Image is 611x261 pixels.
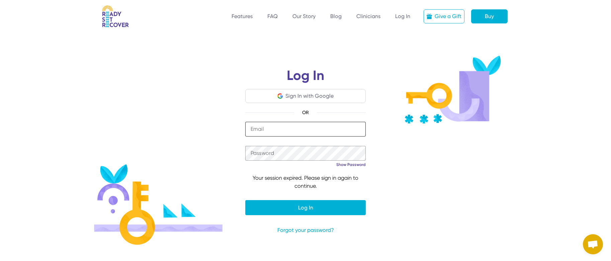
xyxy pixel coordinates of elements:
[245,174,366,190] div: Your session expired. Please sign in again to continue.
[336,162,366,167] a: Show Password
[485,12,494,20] div: Buy
[356,13,380,19] a: Clinicians
[405,56,501,123] img: Key
[245,226,366,234] a: Forgot your password?
[292,13,316,19] a: Our Story
[245,200,366,215] button: Log In
[424,9,464,23] a: Give a Gift
[94,164,223,245] img: Login illustration 1
[583,234,603,254] a: Open chat
[102,5,129,27] img: RSR
[330,13,342,19] a: Blog
[435,12,461,20] div: Give a Gift
[471,9,508,23] a: Buy
[285,92,334,100] div: Sign In with Google
[277,92,334,100] button: Sign In with Google
[395,13,410,19] a: Log In
[294,108,317,116] span: OR
[245,69,366,89] h1: Log In
[232,13,253,19] a: Features
[267,13,278,19] a: FAQ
